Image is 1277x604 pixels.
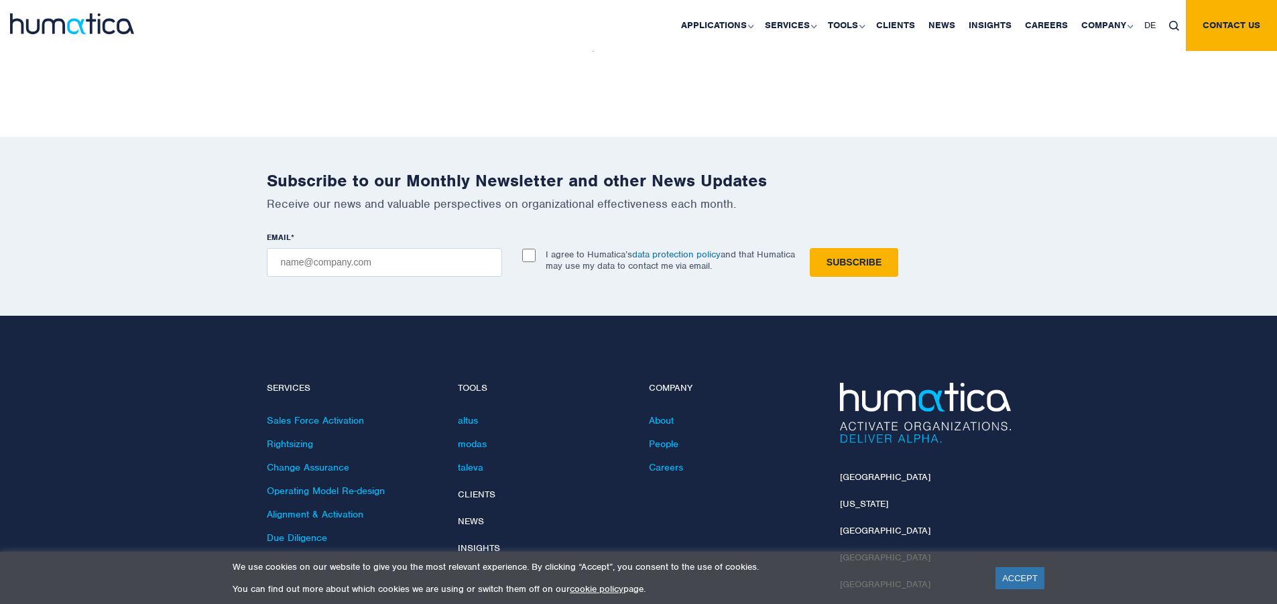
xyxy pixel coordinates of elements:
a: Alignment & Activation [267,508,363,520]
a: altus [458,414,478,426]
h4: Tools [458,383,629,394]
a: Operating Model Re-design [267,485,385,497]
a: Insights [458,542,500,554]
a: Change Assurance [267,461,349,473]
h4: Company [649,383,820,394]
a: People [649,438,678,450]
a: Careers [649,461,683,473]
a: [GEOGRAPHIC_DATA] [840,525,930,536]
img: logo [10,13,134,34]
p: Receive our news and valuable perspectives on organizational effectiveness each month. [267,196,1011,211]
span: EMAIL [267,232,291,243]
a: taleva [458,461,483,473]
a: data protection policy [632,249,721,260]
a: Clients [458,489,495,500]
a: cookie policy [570,583,623,595]
a: Due Diligence [267,532,327,544]
a: About [649,414,674,426]
input: name@company.com [267,248,502,277]
h4: Services [267,383,438,394]
a: [GEOGRAPHIC_DATA] [840,471,930,483]
a: Rightsizing [267,438,313,450]
p: You can find out more about which cookies we are using or switch them off on our page. [233,583,979,595]
a: ACCEPT [995,567,1044,589]
a: Sales Force Activation [267,414,364,426]
img: search_icon [1169,21,1179,31]
img: Humatica [840,383,1011,443]
span: DE [1144,19,1156,31]
p: We use cookies on our website to give you the most relevant experience. By clicking “Accept”, you... [233,561,979,572]
a: News [458,516,484,527]
a: modas [458,438,487,450]
input: I agree to Humatica’sdata protection policyand that Humatica may use my data to contact me via em... [522,249,536,262]
input: Subscribe [810,248,898,277]
h2: Subscribe to our Monthly Newsletter and other News Updates [267,170,1011,191]
a: [US_STATE] [840,498,888,509]
p: I agree to Humatica’s and that Humatica may use my data to contact me via email. [546,249,795,271]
